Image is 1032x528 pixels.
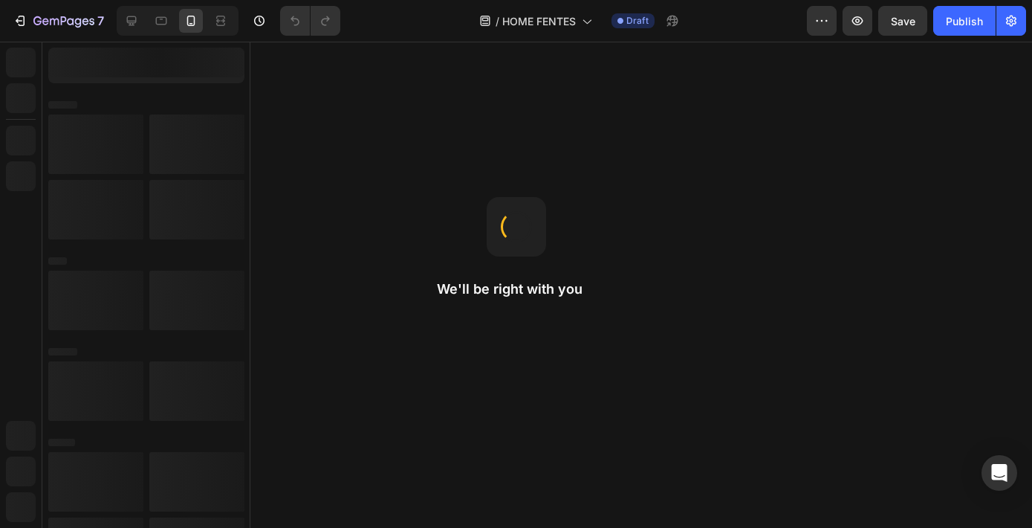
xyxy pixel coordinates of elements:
span: Save [891,15,915,28]
span: HOME FENTES [502,13,576,29]
button: 7 [6,6,111,36]
div: Publish [946,13,983,29]
div: Undo/Redo [280,6,340,36]
button: Publish [933,6,996,36]
span: / [496,13,499,29]
button: Save [878,6,927,36]
span: Draft [626,14,649,28]
div: Open Intercom Messenger [981,455,1017,491]
p: 7 [97,12,104,30]
h2: We'll be right with you [437,280,596,298]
